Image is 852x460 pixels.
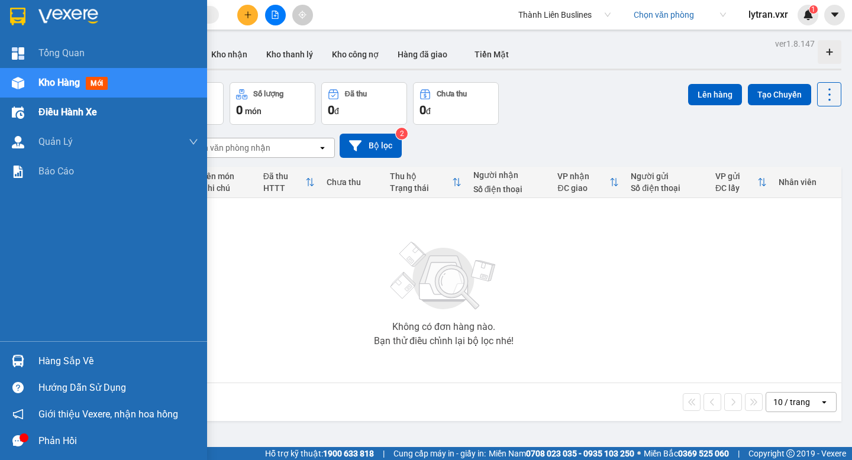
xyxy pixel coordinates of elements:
div: 10 / trang [773,396,810,408]
div: Bạn thử điều chỉnh lại bộ lọc nhé! [374,336,514,346]
th: Toggle SortBy [257,167,321,198]
div: Số điện thoại [473,184,546,194]
span: Giới thiệu Vexere, nhận hoa hồng [38,407,178,422]
button: Lên hàng [688,84,742,105]
span: 0 [328,103,334,117]
img: icon-new-feature [803,9,814,20]
div: Người gửi [631,171,703,181]
span: aim [298,11,306,19]
span: Báo cáo [38,164,74,179]
div: Đã thu [345,90,367,98]
span: Điều hành xe [38,105,97,119]
span: lytran.vxr [739,7,798,22]
span: Miền Bắc [644,447,729,460]
img: logo-vxr [10,8,25,25]
img: svg+xml;base64,PHN2ZyBjbGFzcz0ibGlzdC1wbHVnX19zdmciIHhtbG5zPSJodHRwOi8vd3d3LnczLm9yZy8yMDAwL3N2Zy... [385,235,503,318]
span: đ [426,106,431,116]
span: copyright [786,449,795,458]
span: Quản Lý [38,134,73,149]
div: Đã thu [263,171,305,181]
div: Ghi chú [202,183,251,193]
span: down [189,137,198,147]
button: aim [292,5,313,25]
span: Thành Liên Buslines [518,6,611,24]
span: message [12,435,24,446]
strong: 0369 525 060 [678,449,729,458]
strong: 1900 633 818 [323,449,374,458]
span: Tiền Mặt [475,50,509,59]
div: VP nhận [557,171,609,181]
span: Hỗ trợ kỹ thuật: [265,447,374,460]
div: Phản hồi [38,432,198,450]
div: VP gửi [715,171,757,181]
span: món [245,106,262,116]
strong: 0708 023 035 - 0935 103 250 [526,449,634,458]
div: Số lượng [253,90,283,98]
div: ver 1.8.147 [775,37,815,50]
button: Đã thu0đ [321,82,407,125]
button: Kho công nợ [322,40,388,69]
span: 0 [419,103,426,117]
img: warehouse-icon [12,355,24,367]
div: Nhân viên [779,177,835,187]
button: Chưa thu0đ [413,82,499,125]
div: Trạng thái [390,183,451,193]
span: 1 [811,5,815,14]
sup: 2 [396,128,408,140]
div: Chưa thu [327,177,378,187]
div: Hàng sắp về [38,352,198,370]
span: caret-down [830,9,840,20]
th: Toggle SortBy [551,167,625,198]
img: warehouse-icon [12,77,24,89]
span: | [738,447,740,460]
div: Số điện thoại [631,183,703,193]
button: caret-down [824,5,845,25]
div: HTTT [263,183,305,193]
span: Cung cấp máy in - giấy in: [393,447,486,460]
div: ĐC lấy [715,183,757,193]
button: Hàng đã giao [388,40,457,69]
button: Tạo Chuyến [748,84,811,105]
span: notification [12,409,24,420]
span: Kho hàng [38,77,80,88]
img: warehouse-icon [12,136,24,148]
span: 0 [236,103,243,117]
span: Tổng Quan [38,46,85,60]
span: đ [334,106,339,116]
img: warehouse-icon [12,106,24,119]
button: Kho thanh lý [257,40,322,69]
button: file-add [265,5,286,25]
span: mới [86,77,108,90]
div: ĐC giao [557,183,609,193]
svg: open [819,397,829,407]
button: plus [237,5,258,25]
button: Kho nhận [202,40,257,69]
svg: open [318,143,327,153]
div: Hướng dẫn sử dụng [38,379,198,397]
div: Người nhận [473,170,546,180]
div: Thu hộ [390,171,451,181]
sup: 1 [809,5,818,14]
img: dashboard-icon [12,47,24,60]
div: Tạo kho hàng mới [818,40,841,64]
span: ⚪️ [637,451,641,456]
div: Không có đơn hàng nào. [392,322,495,332]
div: Tên món [202,171,251,181]
th: Toggle SortBy [384,167,467,198]
button: Bộ lọc [340,134,402,158]
span: question-circle [12,382,24,393]
span: file-add [271,11,279,19]
span: plus [244,11,252,19]
div: Chọn văn phòng nhận [189,142,270,154]
img: solution-icon [12,166,24,178]
span: Miền Nam [489,447,634,460]
button: Số lượng0món [230,82,315,125]
span: | [383,447,385,460]
th: Toggle SortBy [709,167,773,198]
div: Chưa thu [437,90,467,98]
